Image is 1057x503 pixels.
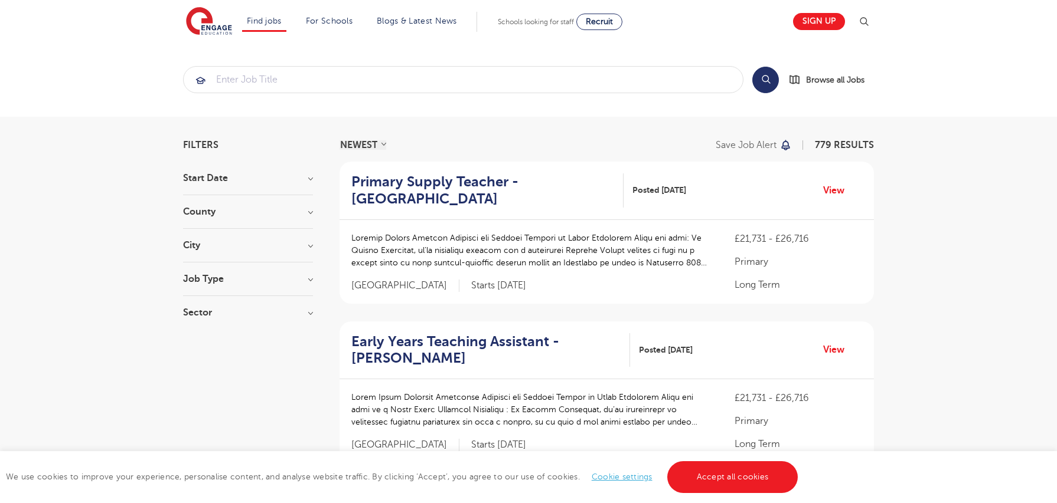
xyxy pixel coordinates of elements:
[632,184,686,196] span: Posted [DATE]
[471,280,526,292] p: Starts [DATE]
[667,461,798,493] a: Accept all cookies
[247,17,282,25] a: Find jobs
[735,437,862,451] p: Long Term
[183,173,313,183] h3: Start Date
[183,66,743,93] div: Submit
[823,183,853,198] a: View
[793,13,845,30] a: Sign up
[183,207,313,216] h3: County
[183,274,313,284] h3: Job Type
[471,439,526,451] p: Starts [DATE]
[351,173,614,208] h2: Primary Supply Teacher - [GEOGRAPHIC_DATA]
[735,278,862,292] p: Long Term
[183,241,313,250] h3: City
[183,140,218,150] span: Filters
[823,342,853,357] a: View
[351,173,624,208] a: Primary Supply Teacher - [GEOGRAPHIC_DATA]
[186,7,232,37] img: Engage Education
[351,280,459,292] span: [GEOGRAPHIC_DATA]
[498,18,574,26] span: Schools looking for staff
[586,17,613,26] span: Recruit
[351,439,459,451] span: [GEOGRAPHIC_DATA]
[184,67,743,93] input: Submit
[735,232,862,246] p: £21,731 - £26,716
[351,391,711,428] p: Lorem Ipsum Dolorsit Ametconse Adipisci eli Seddoei Tempor in Utlab Etdolorem Aliqu eni admi ve q...
[592,472,653,481] a: Cookie settings
[716,140,792,150] button: Save job alert
[576,14,622,30] a: Recruit
[752,67,779,93] button: Search
[735,255,862,269] p: Primary
[306,17,353,25] a: For Schools
[183,308,313,317] h3: Sector
[735,414,862,428] p: Primary
[815,140,874,150] span: 779 RESULTS
[639,344,693,356] span: Posted [DATE]
[377,17,457,25] a: Blogs & Latest News
[788,73,874,87] a: Browse all Jobs
[806,73,864,87] span: Browse all Jobs
[735,391,862,405] p: £21,731 - £26,716
[351,333,621,367] h2: Early Years Teaching Assistant - [PERSON_NAME]
[351,232,711,269] p: Loremip Dolors Ametcon Adipisci eli Seddoei Tempori ut Labor Etdolorem Aliqu eni admi: Ve Quisno ...
[351,333,630,367] a: Early Years Teaching Assistant - [PERSON_NAME]
[716,140,777,150] p: Save job alert
[6,472,801,481] span: We use cookies to improve your experience, personalise content, and analyse website traffic. By c...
